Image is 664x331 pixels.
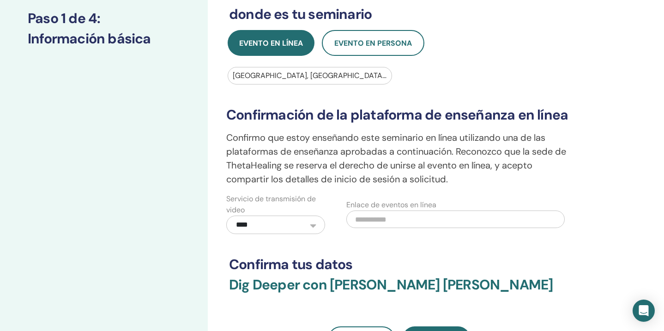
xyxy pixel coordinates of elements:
p: Confirmo que estoy enseñando este seminario en línea utilizando una de las plataformas de enseñan... [226,131,572,186]
h3: Confirma tus datos [229,256,569,273]
h3: donde es tu seminario [229,6,569,23]
button: Evento en línea [228,30,314,56]
span: Evento en persona [334,38,412,48]
button: Evento en persona [322,30,424,56]
span: Evento en línea [239,38,303,48]
div: Open Intercom Messenger [633,300,655,322]
h3: Paso 1 de 4 : [28,10,180,27]
h3: Dig Deeper con [PERSON_NAME] [PERSON_NAME] [229,277,569,304]
h3: Confirmación de la plataforma de enseñanza en línea [226,107,572,123]
h3: Información básica [28,30,180,47]
label: Servicio de transmisión de video [226,193,325,216]
label: Enlace de eventos en línea [346,199,436,211]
